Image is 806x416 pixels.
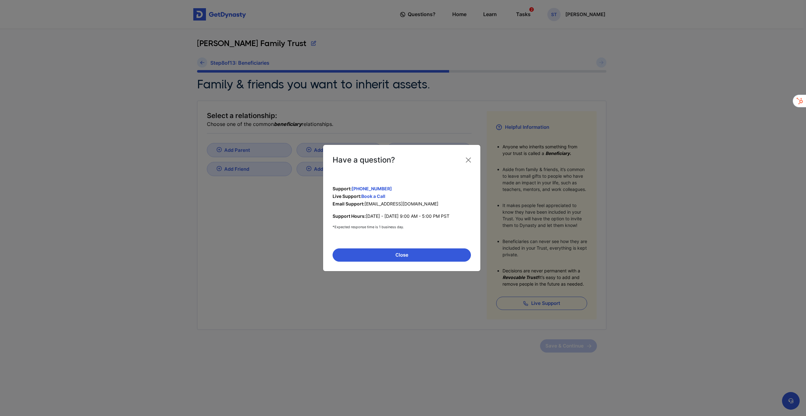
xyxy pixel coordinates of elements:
button: Close [463,155,473,165]
a: [PHONE_NUMBER] [352,186,392,191]
span: [EMAIL_ADDRESS][DOMAIN_NAME] [364,201,438,206]
span: Live Support: [333,193,361,199]
div: Have a question? [333,154,395,166]
span: Support Hours: [333,213,366,219]
button: Close [333,248,471,262]
span: Support: [333,186,352,191]
span: [DATE] - [DATE] 9:00 AM - 5:00 PM PST [366,213,449,219]
span: *Expected response time is 1 business day. [333,224,471,230]
a: Book a Call [361,193,385,199]
span: Email Support: [333,201,364,206]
